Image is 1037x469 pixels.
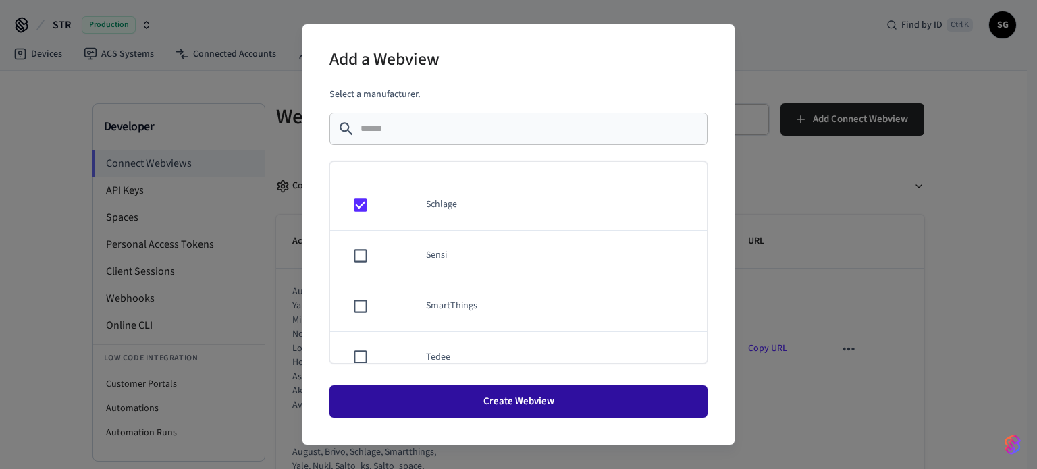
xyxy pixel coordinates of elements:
[410,332,707,383] td: Tedee
[329,385,708,418] button: Create Webview
[329,40,440,82] h2: Add a Webview
[329,88,708,102] p: Select a manufacturer.
[1005,434,1021,456] img: SeamLogoGradient.69752ec5.svg
[410,231,707,281] td: Sensi
[410,281,707,332] td: SmartThings
[410,180,707,231] td: Schlage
